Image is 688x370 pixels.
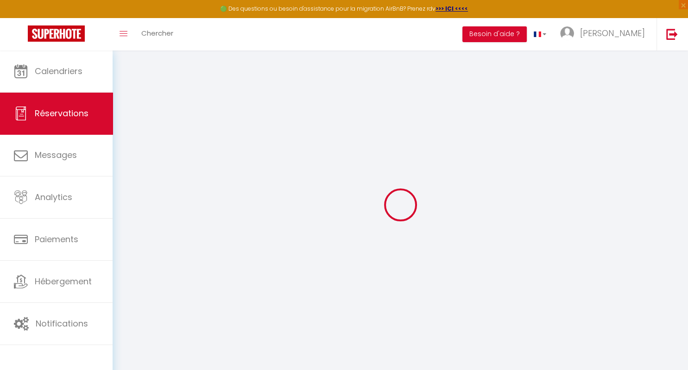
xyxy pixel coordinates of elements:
[580,27,645,39] span: [PERSON_NAME]
[560,26,574,40] img: ...
[35,107,88,119] span: Réservations
[553,18,656,50] a: ... [PERSON_NAME]
[436,5,468,13] a: >>> ICI <<<<
[141,28,173,38] span: Chercher
[35,191,72,203] span: Analytics
[36,318,88,329] span: Notifications
[35,65,82,77] span: Calendriers
[35,276,92,287] span: Hébergement
[666,28,678,40] img: logout
[462,26,527,42] button: Besoin d'aide ?
[35,149,77,161] span: Messages
[28,25,85,42] img: Super Booking
[35,233,78,245] span: Paiements
[134,18,180,50] a: Chercher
